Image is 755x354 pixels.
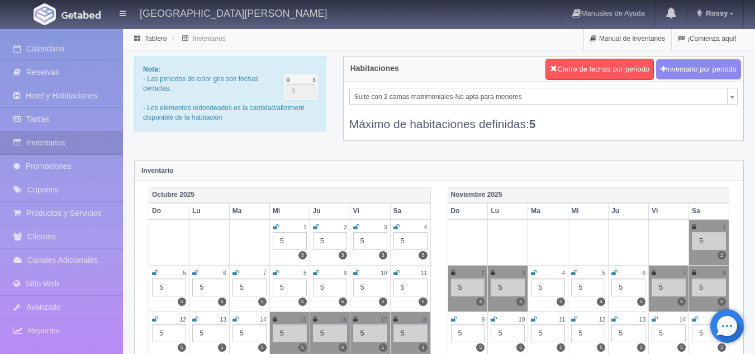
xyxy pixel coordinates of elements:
label: 5 [677,343,686,352]
th: Noviembre 2025 [448,187,729,203]
img: Getabed [61,11,101,19]
small: 11 [421,270,427,276]
small: 13 [639,317,645,323]
div: 5 [393,279,428,296]
div: 5 [531,324,565,342]
small: 17 [381,317,387,323]
a: Manual de Inventarios [584,28,671,50]
div: 5 [611,279,645,296]
span: Suite con 2 camas matrimoniales-No apta para menores [354,88,723,105]
small: 3 [522,270,525,276]
div: 5 [393,232,428,250]
label: 5 [339,298,347,306]
a: Tablero [145,35,167,43]
th: Lu [488,203,528,219]
small: 2 [344,224,347,230]
label: 5 [178,298,186,306]
label: 5 [298,343,307,352]
label: 5 [178,343,186,352]
label: 0 [557,298,565,306]
label: 5 [597,343,605,352]
small: 1 [723,224,726,230]
th: Ma [528,203,568,219]
div: 5 [571,324,605,342]
small: 9 [482,317,485,323]
div: 5 [353,232,387,250]
label: 4 [597,298,605,306]
img: Getabed [34,3,56,25]
button: Inventario por periodo [656,59,741,80]
div: 5 [232,324,267,342]
label: 5 [637,298,645,306]
h4: [GEOGRAPHIC_DATA][PERSON_NAME] [140,6,327,20]
div: 5 [652,324,686,342]
th: Ju [310,203,350,219]
label: 5 [516,343,525,352]
small: 3 [384,224,387,230]
div: 5 [353,324,387,342]
small: 2 [482,270,485,276]
div: 5 [353,279,387,296]
small: 10 [381,270,387,276]
th: Mi [568,203,609,219]
label: 5 [218,298,226,306]
div: 5 [652,279,686,296]
label: 3 [718,343,726,352]
th: Do [149,203,189,219]
div: 5 [273,279,307,296]
div: 5 [313,232,347,250]
b: 5 [529,117,536,130]
span: Rossy [703,9,728,17]
div: 5 [531,279,565,296]
small: 7 [682,270,686,276]
small: 12 [599,317,605,323]
label: 5 [637,343,645,352]
strong: Inventario [141,167,173,174]
th: Do [448,203,488,219]
small: 5 [183,270,186,276]
div: - Las periodos de color gris son fechas cerradas. - Los elementos redondeados es la cantidad/allo... [134,56,326,131]
th: Mi [269,203,310,219]
label: 5 [379,298,387,306]
h4: Habitaciones [350,64,399,73]
a: ¡Comienza aquí! [672,28,743,50]
small: 18 [421,317,427,323]
label: 3 [379,251,387,259]
div: 5 [152,279,186,296]
small: 10 [519,317,525,323]
label: 2 [718,251,726,259]
th: Ma [229,203,269,219]
a: Inventarios [193,35,226,43]
label: 4 [516,298,525,306]
small: 13 [220,317,226,323]
div: 5 [313,324,347,342]
div: 5 [152,324,186,342]
small: 14 [260,317,266,323]
img: cutoff.png [284,74,317,100]
div: 5 [451,324,485,342]
div: 5 [692,279,726,296]
small: 1 [303,224,307,230]
label: 5 [476,343,485,352]
label: 4 [339,343,347,352]
b: Nota: [143,65,160,73]
small: 4 [562,270,566,276]
th: Octubre 2025 [149,187,431,203]
div: 5 [451,279,485,296]
label: 4 [476,298,485,306]
div: 5 [611,324,645,342]
th: Ju [609,203,649,219]
div: 5 [571,279,605,296]
th: Vi [350,203,390,219]
small: 14 [680,317,686,323]
label: 3 [298,251,307,259]
small: 11 [559,317,565,323]
label: 5 [218,343,226,352]
small: 7 [263,270,267,276]
small: 6 [642,270,645,276]
button: Cierre de fechas por periodo [545,59,654,80]
label: 5 [258,298,267,306]
th: Vi [649,203,689,219]
label: 5 [677,298,686,306]
div: 5 [273,324,307,342]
